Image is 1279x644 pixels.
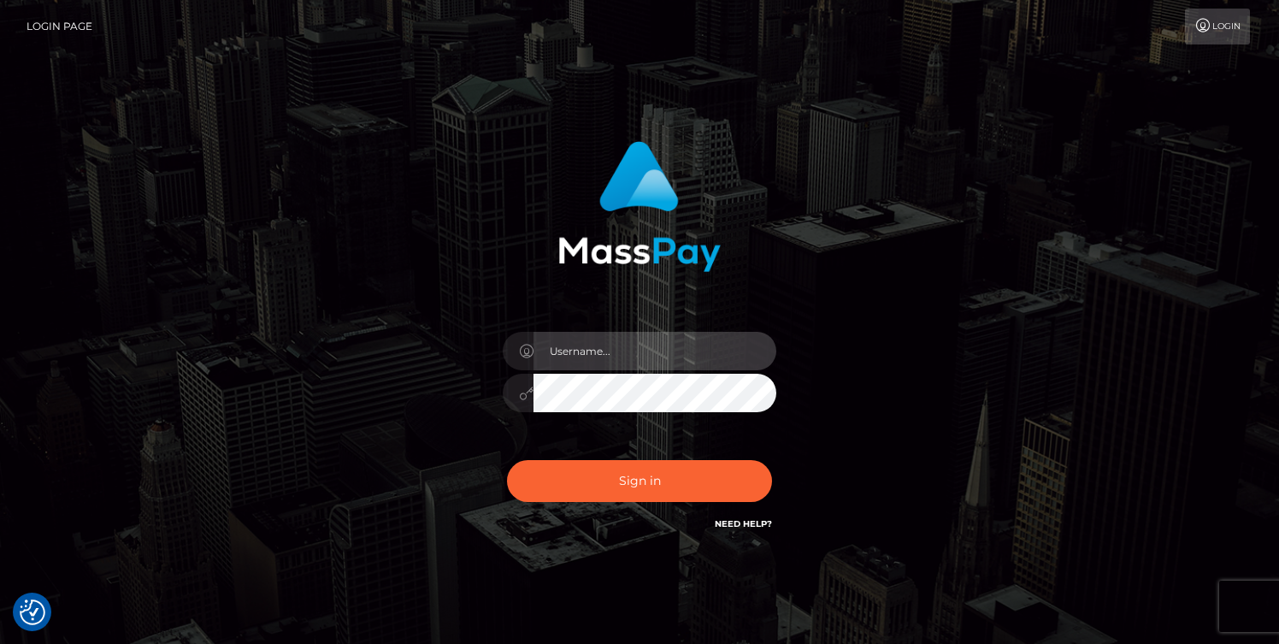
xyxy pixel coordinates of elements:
button: Sign in [507,460,772,502]
a: Login [1185,9,1250,44]
img: MassPay Login [558,141,721,272]
a: Login Page [27,9,92,44]
img: Revisit consent button [20,600,45,625]
button: Consent Preferences [20,600,45,625]
input: Username... [533,332,776,370]
a: Need Help? [715,518,772,529]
